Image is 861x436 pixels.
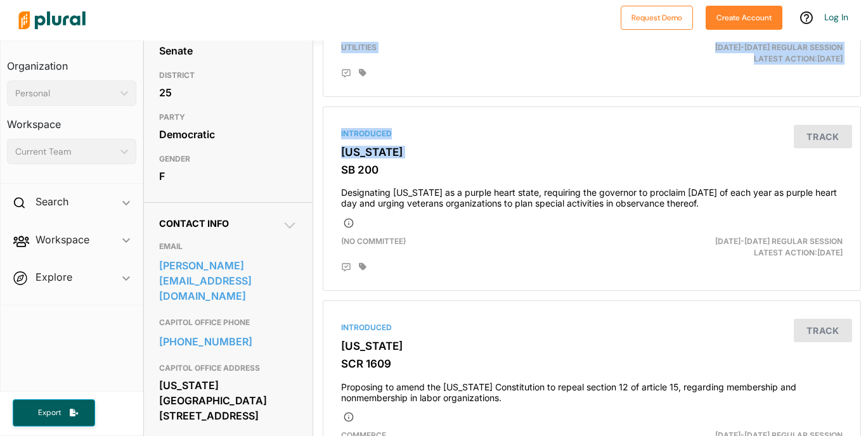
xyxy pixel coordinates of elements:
[7,106,136,134] h3: Workspace
[159,332,297,351] a: [PHONE_NUMBER]
[159,376,297,425] div: [US_STATE][GEOGRAPHIC_DATA] [STREET_ADDRESS]
[341,163,843,176] h3: SB 200
[159,218,229,229] span: Contact Info
[159,315,297,330] h3: CAPITOL OFFICE PHONE
[15,145,115,158] div: Current Team
[341,42,377,52] span: Utilities
[341,181,843,209] h4: Designating [US_STATE] as a purple heart state, requiring the governor to proclaim [DATE] of each...
[7,48,136,75] h3: Organization
[794,125,852,148] button: Track
[332,236,679,259] div: (no committee)
[715,42,843,52] span: [DATE]-[DATE] Regular Session
[159,239,297,254] h3: EMAIL
[159,361,297,376] h3: CAPITOL OFFICE ADDRESS
[621,10,693,23] a: Request Demo
[341,146,843,158] h3: [US_STATE]
[341,128,843,139] div: Introduced
[159,256,297,305] a: [PERSON_NAME][EMAIL_ADDRESS][DOMAIN_NAME]
[159,41,297,60] div: Senate
[678,42,852,65] div: Latest Action: [DATE]
[706,6,782,30] button: Create Account
[341,68,351,79] div: Add Position Statement
[341,322,843,333] div: Introduced
[341,357,843,370] h3: SCR 1609
[29,407,70,418] span: Export
[159,151,297,167] h3: GENDER
[159,83,297,102] div: 25
[159,125,297,144] div: Democratic
[794,319,852,342] button: Track
[359,262,366,271] div: Add tags
[341,376,843,404] h4: Proposing to amend the [US_STATE] Constitution to repeal section 12 of article 15, regarding memb...
[621,6,693,30] button: Request Demo
[341,262,351,272] div: Add Position Statement
[341,340,843,352] h3: [US_STATE]
[678,236,852,259] div: Latest Action: [DATE]
[36,195,68,208] h2: Search
[159,68,297,83] h3: DISTRICT
[715,236,843,246] span: [DATE]-[DATE] Regular Session
[159,167,297,186] div: F
[15,87,115,100] div: Personal
[159,110,297,125] h3: PARTY
[359,68,366,77] div: Add tags
[706,10,782,23] a: Create Account
[824,11,848,23] a: Log In
[13,399,95,426] button: Export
